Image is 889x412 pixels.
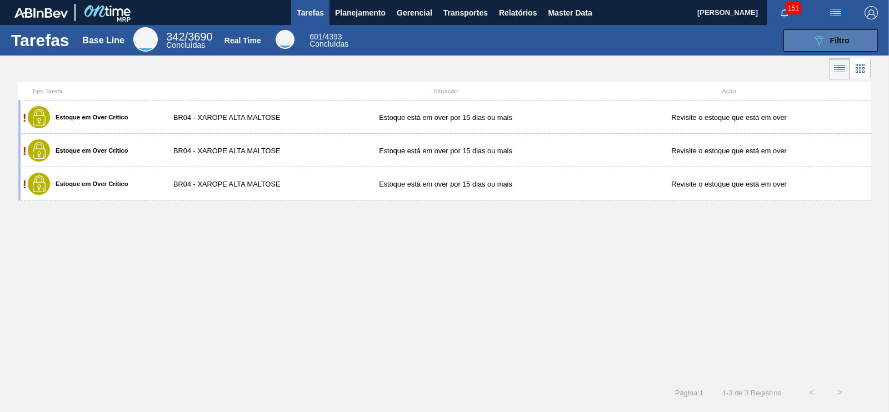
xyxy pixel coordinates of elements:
button: Filtro [783,29,878,52]
div: Situação [304,88,587,94]
button: > [826,379,853,406]
img: Logout [865,6,878,19]
div: Base Line [166,32,212,49]
div: Estoque está em over por 15 dias ou mais [304,147,587,155]
label: Estoque em Over Crítico [50,114,128,120]
div: Real Time [276,30,294,49]
h1: Tarefas [11,34,69,47]
div: Estoque está em over por 15 dias ou mais [304,113,587,122]
div: Estoque está em over por 15 dias ou mais [304,180,587,188]
div: Revisite o estoque que está em over [587,113,871,122]
div: Tipo Tarefa [21,88,162,94]
span: Gerencial [397,6,432,19]
span: Planejamento [335,6,386,19]
img: TNhmsLtSVTkK8tSr43FrP2fwEKptu5GPRR3wAAAABJRU5ErkJggg== [14,8,68,18]
span: ! [23,178,27,190]
label: Estoque em Over Crítico [50,180,128,187]
img: userActions [829,6,842,19]
div: Visão em Lista [829,58,850,79]
div: BR04 - XAROPE ALTA MALTOSE [162,147,304,155]
span: / 3690 [166,31,212,43]
label: Estoque em Over Crítico [50,147,128,154]
div: BR04 - XAROPE ALTA MALTOSE [162,113,304,122]
span: Concluídas [166,41,205,49]
span: 601 [309,32,322,41]
div: Ação [587,88,871,94]
div: Base Line [133,27,158,52]
span: 151 [786,2,801,14]
div: Real Time [309,33,348,48]
span: ! [23,112,27,124]
div: Real Time [224,36,261,45]
span: Master Data [548,6,592,19]
div: Base Line [82,36,124,46]
span: ! [23,145,27,157]
div: Revisite o estoque que está em over [587,180,871,188]
span: 342 [166,31,184,43]
button: < [798,379,826,406]
span: Filtro [830,36,850,45]
div: Visão em Cards [850,58,871,79]
button: Notificações [767,5,802,21]
span: Transportes [443,6,488,19]
span: Relatórios [499,6,537,19]
span: 1 - 3 de 3 Registros [720,389,781,397]
span: / 4393 [309,32,342,41]
span: Página : 1 [675,389,703,397]
div: BR04 - XAROPE ALTA MALTOSE [162,180,304,188]
div: Revisite o estoque que está em over [587,147,871,155]
span: Concluídas [309,39,348,48]
span: Tarefas [297,6,324,19]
